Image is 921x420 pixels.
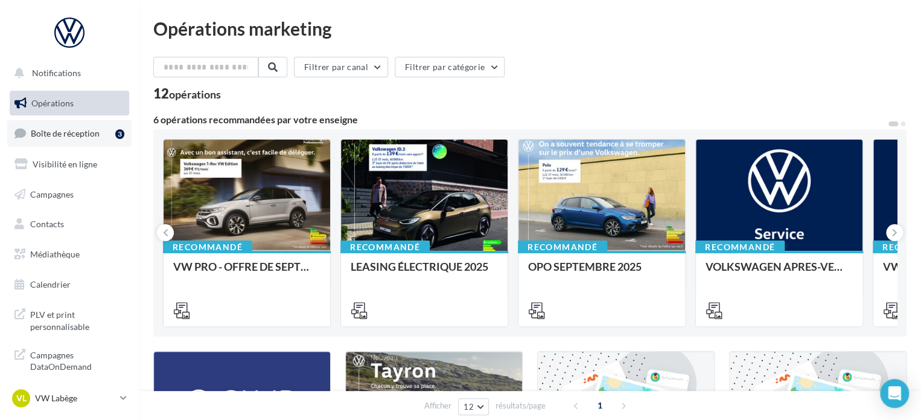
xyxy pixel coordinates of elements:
[7,212,132,237] a: Contacts
[35,392,115,404] p: VW Labège
[880,379,909,408] div: Open Intercom Messenger
[30,279,71,289] span: Calendrier
[30,249,80,259] span: Médiathèque
[706,260,853,285] div: VOLKSWAGEN APRES-VENTE
[7,60,127,86] button: Notifications
[294,57,388,77] button: Filtrer par canal
[464,402,474,412] span: 12
[528,260,675,285] div: OPO SEPTEMBRE 2025
[163,241,252,254] div: Recommandé
[30,306,124,332] span: PLV et print personnalisable
[695,241,785,254] div: Recommandé
[7,152,132,177] a: Visibilité en ligne
[518,241,607,254] div: Recommandé
[31,128,100,138] span: Boîte de réception
[33,159,97,169] span: Visibilité en ligne
[351,260,498,285] div: LEASING ÉLECTRIQUE 2025
[10,387,129,410] a: VL VW Labège
[30,219,64,229] span: Contacts
[7,272,132,297] a: Calendrier
[340,241,430,254] div: Recommandé
[395,57,505,77] button: Filtrer par catégorie
[153,115,887,124] div: 6 opérations recommandées par votre enseigne
[115,129,124,139] div: 3
[7,302,132,337] a: PLV et print personnalisable
[30,347,124,373] span: Campagnes DataOnDemand
[32,68,81,78] span: Notifications
[31,98,74,108] span: Opérations
[7,242,132,267] a: Médiathèque
[496,400,546,412] span: résultats/page
[169,89,221,100] div: opérations
[7,182,132,207] a: Campagnes
[173,260,320,285] div: VW PRO - OFFRE DE SEPTEMBRE 25
[424,400,451,412] span: Afficher
[30,189,74,199] span: Campagnes
[7,120,132,146] a: Boîte de réception3
[7,91,132,116] a: Opérations
[16,392,27,404] span: VL
[7,342,132,378] a: Campagnes DataOnDemand
[590,396,610,415] span: 1
[153,19,907,37] div: Opérations marketing
[153,87,221,100] div: 12
[458,398,489,415] button: 12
